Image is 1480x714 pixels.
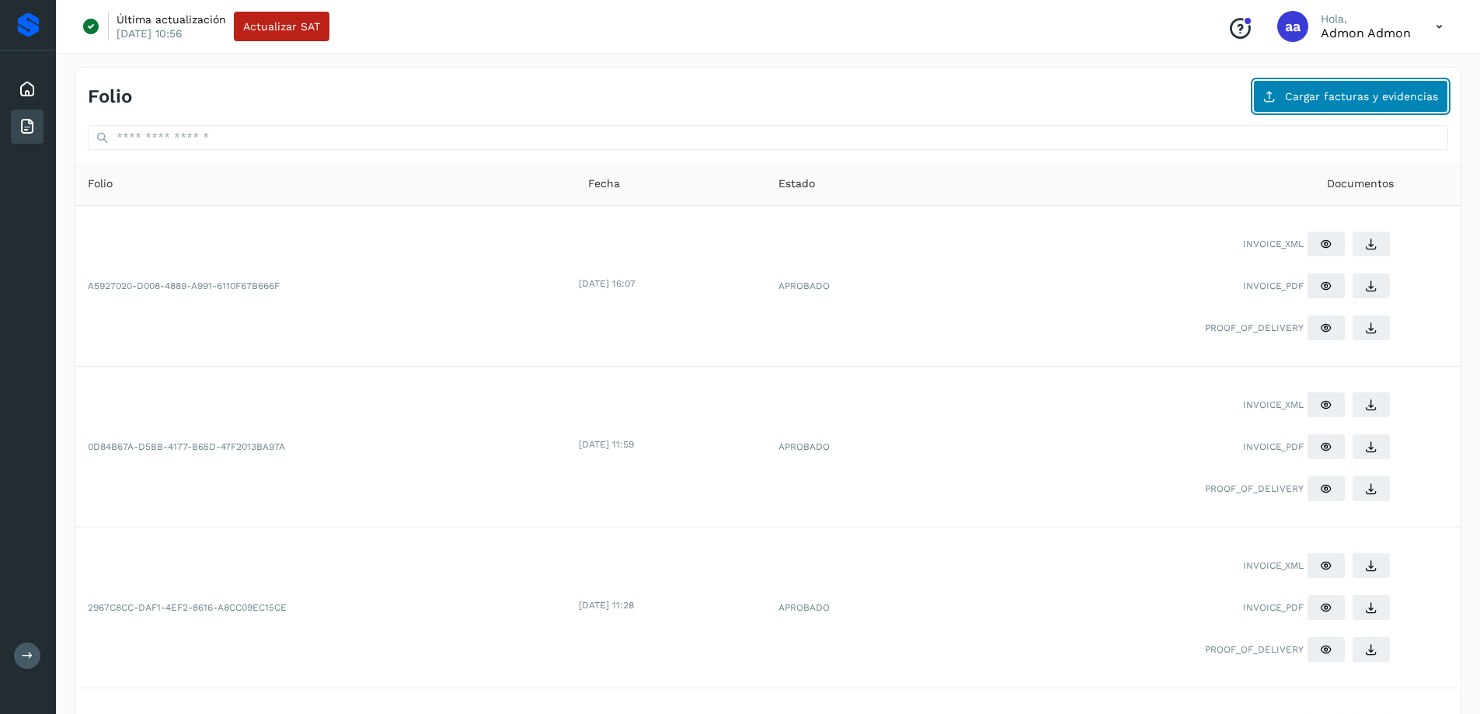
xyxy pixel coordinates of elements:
td: APROBADO [766,528,938,688]
div: Inicio [11,72,44,106]
td: A5927020-D008-4889-A991-6110F67B666F [75,206,576,367]
button: Actualizar SAT [234,12,329,41]
p: [DATE] 10:56 [117,26,183,40]
div: [DATE] 16:07 [579,277,763,291]
p: Última actualización [117,12,226,26]
span: PROOF_OF_DELIVERY [1205,482,1304,496]
span: INVOICE_PDF [1243,279,1304,293]
p: admon admon [1321,26,1411,40]
td: APROBADO [766,367,938,528]
button: Cargar facturas y evidencias [1253,80,1448,113]
h4: Folio [88,85,132,108]
span: Estado [778,176,815,192]
p: Hola, [1321,12,1411,26]
div: [DATE] 11:59 [579,437,763,451]
span: Fecha [588,176,620,192]
td: 0D84B67A-D5BB-4177-B65D-47F2013BA97A [75,367,576,528]
span: Documentos [1327,176,1394,192]
span: INVOICE_PDF [1243,440,1304,454]
span: INVOICE_XML [1243,398,1304,412]
span: INVOICE_XML [1243,559,1304,573]
td: APROBADO [766,206,938,367]
span: Actualizar SAT [243,21,320,32]
div: Facturas [11,110,44,144]
span: INVOICE_XML [1243,237,1304,251]
span: PROOF_OF_DELIVERY [1205,321,1304,335]
td: 2967C8CC-DAF1-4EF2-8616-A8CC09EC15CE [75,528,576,688]
span: INVOICE_PDF [1243,601,1304,615]
div: [DATE] 11:28 [579,598,763,612]
span: Folio [88,176,113,192]
span: PROOF_OF_DELIVERY [1205,643,1304,657]
span: Cargar facturas y evidencias [1285,91,1438,102]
